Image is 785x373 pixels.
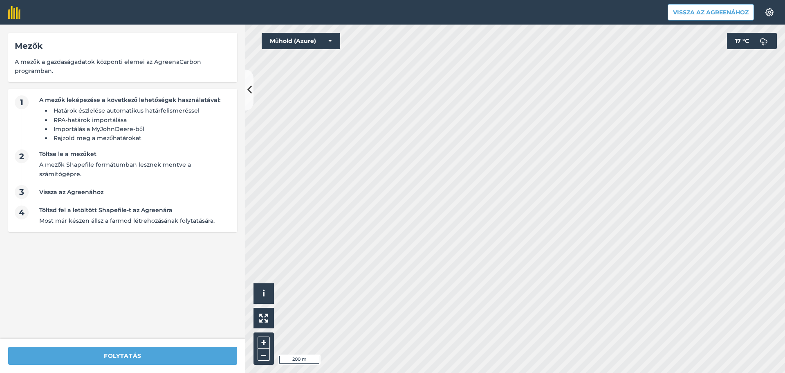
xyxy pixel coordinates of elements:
span: i [262,288,265,298]
font: 4 [19,208,25,217]
font: 17 [735,37,741,45]
button: Műhold (Azure) [262,33,340,49]
font: Most már készen állsz a farmod létrehozásának folytatására. [39,217,215,224]
font: A mezők Shapefile formátumban lesznek mentve a számítógépre. [39,161,191,177]
font: Töltse le a mezőket [39,150,96,158]
font: Importálás a MyJohnDeere-ből [54,125,144,133]
img: fieldmargin logó [8,6,20,19]
img: Négy nyíl, egy balra fent, egy jobbra fent, egy jobbra lent és az utolsó balra lent mutat [259,314,268,323]
font: Vissza az Agreenához [39,188,103,196]
img: Fogaskerék ikon [765,8,774,16]
font: A mezők leképezése a következő lehetőségek használatával: [39,96,220,104]
font: ° [742,37,745,45]
font: 3 [19,187,24,197]
font: 2 [19,151,24,161]
font: A mezők a gazdaságadatok központi elemei az AgreenaCarbon programban. [15,58,201,75]
button: Vissza az Agreenához [668,4,754,20]
button: 17 °C [727,33,777,49]
font: Vissza az Agreenához [673,9,749,16]
font: C [745,37,749,45]
button: – [258,349,270,361]
button: + [258,337,270,349]
font: Rajzold meg a mezőhatárokat [54,134,141,142]
button: folytatás [8,347,237,365]
font: RPA-határok importálása [54,116,127,124]
font: 1 [20,97,23,107]
button: i [253,283,274,304]
font: Műhold (Azure) [270,37,316,45]
font: Töltsd fel a letöltött Shapefile-t az Agreenára [39,206,173,214]
font: Határok észlelése automatikus határfelismeréssel [54,107,200,114]
font: Mezők [15,41,43,51]
img: svg+xml;base64,PD94bWwgdmVyc2lvbj0iMS4wIiBlbmNvZGluZz0idXRmLTgiPz4KPCEtLSBHZW5lcmF0b3I6IEFkb2JlIE... [756,33,772,49]
font: folytatás [104,352,141,359]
